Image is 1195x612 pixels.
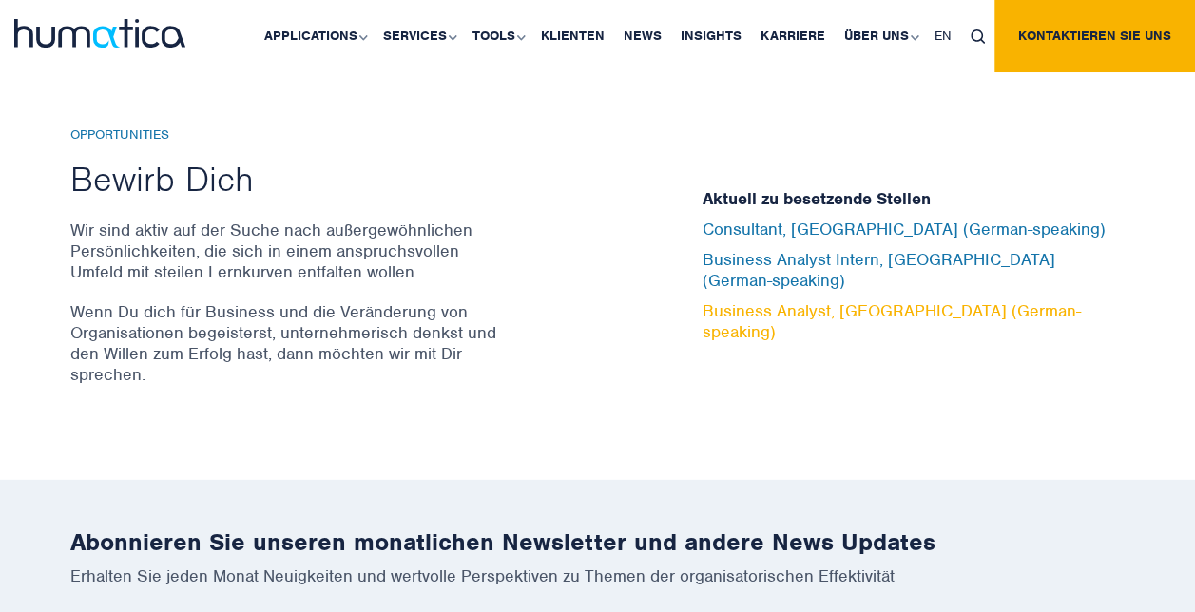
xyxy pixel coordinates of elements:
a: Business Analyst, [GEOGRAPHIC_DATA] (German-speaking) [703,300,1081,342]
p: Wir sind aktiv auf der Suche nach außergewöhnlichen Persönlichkeiten, die sich in einem anspruchs... [70,220,512,282]
a: Business Analyst Intern, [GEOGRAPHIC_DATA] (German-speaking) [703,249,1055,291]
h6: Opportunities [70,127,512,143]
h5: Aktuell zu besetzende Stellen [703,189,1126,210]
p: Erhalten Sie jeden Monat Neuigkeiten und wertvolle Perspektiven zu Themen der organisatorischen E... [70,565,1126,586]
img: logo [14,19,185,48]
span: EN [935,28,952,44]
h2: Bewirb Dich [70,157,512,201]
a: Consultant, [GEOGRAPHIC_DATA] (German-speaking) [703,219,1106,239]
h2: Abonnieren Sie unseren monatlichen Newsletter und andere News Updates [70,527,1126,557]
img: search_icon [971,29,985,44]
p: Wenn Du dich für Business und die Veränderung von Organisationen begeisterst, unternehmerisch den... [70,301,512,385]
